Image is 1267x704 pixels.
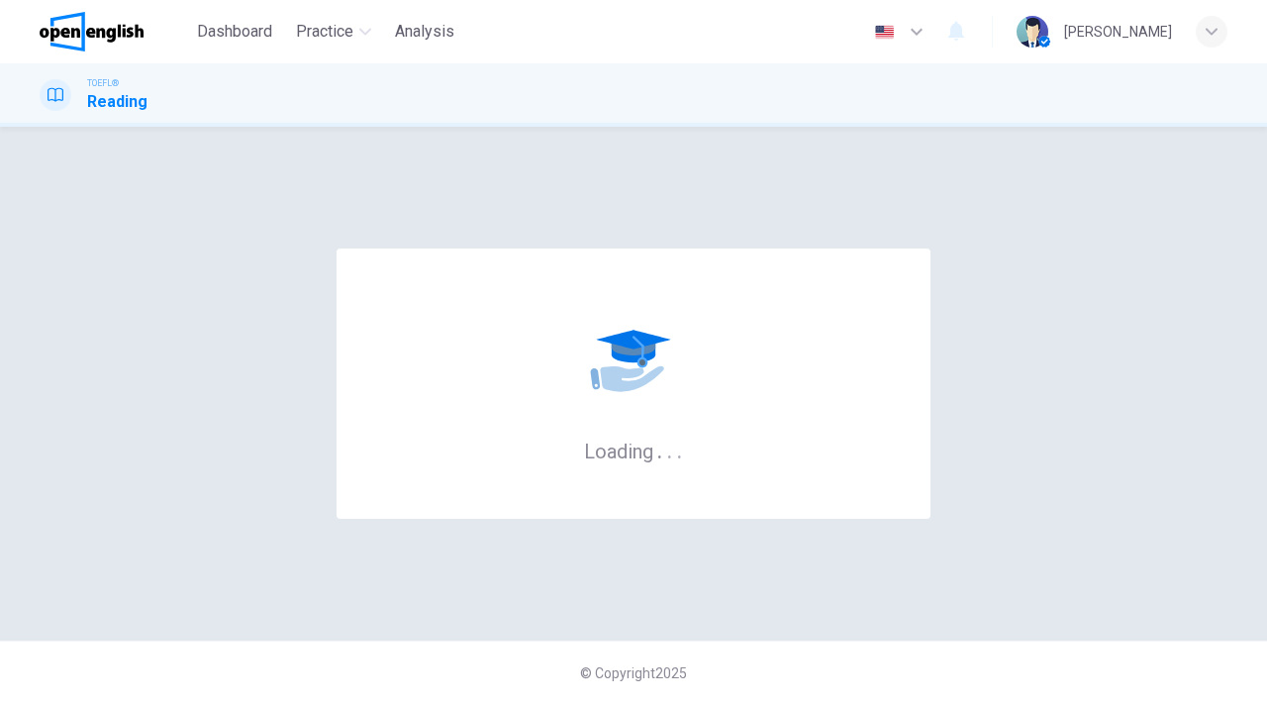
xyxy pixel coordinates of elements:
[656,433,663,465] h6: .
[676,433,683,465] h6: .
[296,20,353,44] span: Practice
[1017,16,1048,48] img: Profile picture
[387,14,462,50] button: Analysis
[87,76,119,90] span: TOEFL®
[197,20,272,44] span: Dashboard
[40,12,144,51] img: OpenEnglish logo
[288,14,379,50] button: Practice
[580,665,687,681] span: © Copyright 2025
[40,12,189,51] a: OpenEnglish logo
[1064,20,1172,44] div: [PERSON_NAME]
[666,433,673,465] h6: .
[872,25,897,40] img: en
[87,90,147,114] h1: Reading
[584,438,683,463] h6: Loading
[189,14,280,50] button: Dashboard
[395,20,454,44] span: Analysis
